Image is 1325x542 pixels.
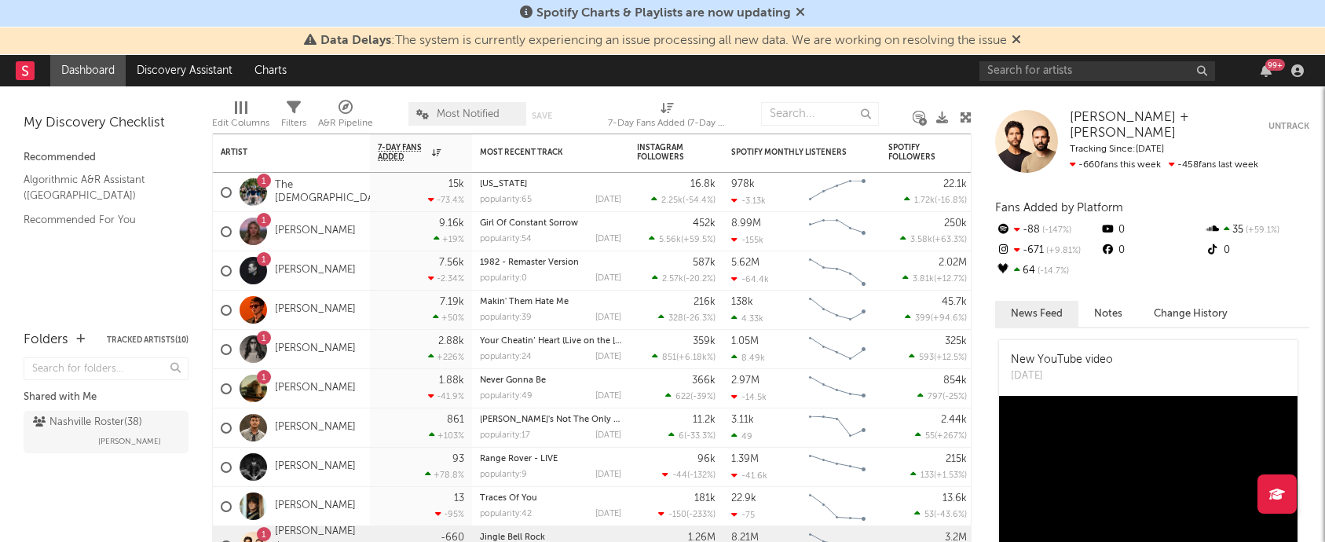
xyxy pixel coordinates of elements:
svg: Chart title [802,212,873,251]
div: Filters [281,114,306,133]
button: 99+ [1261,64,1272,77]
input: Search... [761,102,879,126]
div: 22.1k [943,179,967,189]
div: ( ) [909,352,967,362]
div: 11.2k [693,415,716,425]
div: ( ) [651,195,716,205]
a: [PERSON_NAME] [275,342,356,356]
div: ( ) [910,470,967,480]
div: 49 [731,431,752,441]
svg: Chart title [802,173,873,212]
div: 325k [945,336,967,346]
a: Charts [243,55,298,86]
div: ( ) [658,313,716,323]
a: Your Cheatin’ Heart (Live on the [PERSON_NAME], [DATE]) [480,337,715,346]
button: Tracked Artists(10) [107,336,189,344]
button: Save [532,112,552,120]
a: [PERSON_NAME] [275,225,356,238]
div: 2.97M [731,375,759,386]
div: -75 [731,510,755,520]
div: 978k [731,179,755,189]
div: Nashville Roster ( 38 ) [33,413,142,432]
span: +63.3 % [935,236,964,244]
div: -41.9 % [428,391,464,401]
div: [DATE] [1011,368,1113,384]
div: 1.05M [731,336,759,346]
div: Spotify Monthly Listeners [731,148,849,157]
span: -25 % [945,393,964,401]
div: [DATE] [595,196,621,204]
div: ( ) [900,234,967,244]
svg: Chart title [802,251,873,291]
div: 7.56k [439,258,464,268]
span: -150 [668,511,686,519]
div: 99 + [1265,59,1285,71]
div: popularity: 65 [480,196,532,204]
span: -132 % [690,471,713,480]
div: 13.6k [943,493,967,504]
span: 7-Day Fans Added [378,143,428,162]
a: Recommended For You [24,211,173,229]
div: ( ) [649,234,716,244]
div: 0 [1205,240,1309,261]
span: 53 [924,511,934,519]
a: [PERSON_NAME]'s Not The Only Thing Falling [480,416,668,424]
div: [DATE] [595,313,621,322]
div: 35 [1205,220,1309,240]
input: Search for folders... [24,357,189,380]
span: 593 [919,353,934,362]
div: 96k [697,454,716,464]
a: [PERSON_NAME] [275,460,356,474]
div: 250k [944,218,967,229]
span: Dismiss [1012,35,1021,47]
span: : The system is currently experiencing an issue processing all new data. We are working on resolv... [320,35,1007,47]
div: 587k [693,258,716,268]
div: -64.4k [731,274,769,284]
div: 1982 - Remaster Version [480,258,621,267]
div: 181k [694,493,716,504]
span: Data Delays [320,35,391,47]
div: -3.13k [731,196,766,206]
div: Your Cheatin’ Heart (Live on the Grand Ole Opry, September 7th, 2024) [480,337,621,346]
span: -33.3 % [686,432,713,441]
a: Dashboard [50,55,126,86]
span: -16.8 % [937,196,964,205]
a: Never Gonna Be [480,376,546,385]
div: -671 [995,240,1100,261]
div: [DATE] [595,235,621,244]
div: Artist [221,148,339,157]
div: -14.5k [731,392,767,402]
a: [PERSON_NAME] [275,303,356,317]
div: [DATE] [595,274,621,283]
button: News Feed [995,301,1078,327]
span: 1.72k [914,196,935,205]
div: Edit Columns [212,114,269,133]
div: Snow's Not The Only Thing Falling [480,416,621,424]
span: +59.1 % [1243,226,1279,235]
div: +103 % [429,430,464,441]
span: 6 [679,432,684,441]
a: [PERSON_NAME] [275,264,356,277]
div: 1.88k [439,375,464,386]
div: [DATE] [595,392,621,401]
div: ( ) [915,430,967,441]
div: 452k [693,218,716,229]
div: Filters [281,94,306,140]
div: +226 % [428,352,464,362]
div: Most Recent Track [480,148,598,157]
div: 138k [731,297,753,307]
div: -41.6k [731,471,767,481]
div: 16.8k [690,179,716,189]
div: Folders [24,331,68,350]
div: 5.62M [731,258,759,268]
div: ( ) [662,470,716,480]
span: 797 [928,393,943,401]
div: 7-Day Fans Added (7-Day Fans Added) [608,94,726,140]
div: ( ) [917,391,967,401]
a: Algorithmic A&R Assistant ([GEOGRAPHIC_DATA]) [24,171,173,203]
div: 64 [995,261,1100,281]
span: -20.2 % [686,275,713,284]
div: Edit Columns [212,94,269,140]
span: 5.56k [659,236,681,244]
svg: Chart title [802,487,873,526]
